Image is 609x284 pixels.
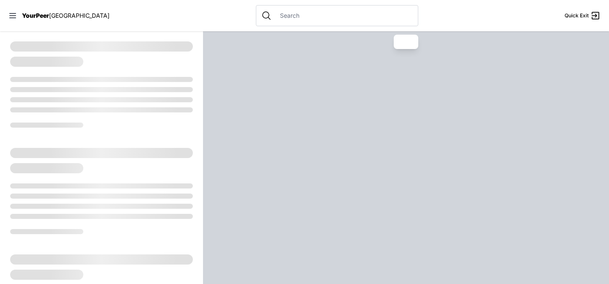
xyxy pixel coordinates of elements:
[49,12,110,19] span: [GEOGRAPHIC_DATA]
[22,12,49,19] span: YourPeer
[22,13,110,18] a: YourPeer[GEOGRAPHIC_DATA]
[565,12,589,19] span: Quick Exit
[275,11,413,20] input: Search
[565,11,601,21] a: Quick Exit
